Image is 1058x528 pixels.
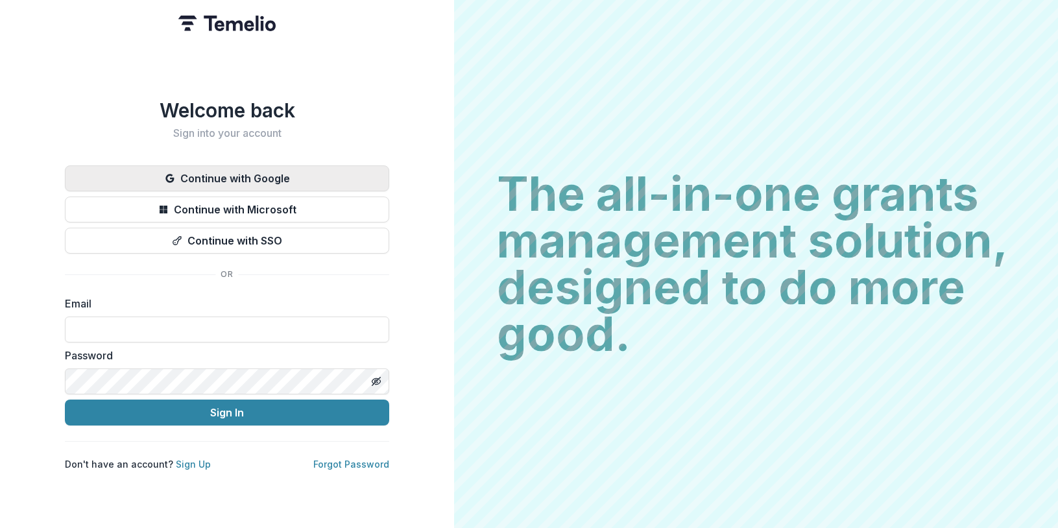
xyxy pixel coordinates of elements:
[65,400,389,426] button: Sign In
[178,16,276,31] img: Temelio
[366,371,387,392] button: Toggle password visibility
[65,348,381,363] label: Password
[65,228,389,254] button: Continue with SSO
[65,197,389,222] button: Continue with Microsoft
[65,99,389,122] h1: Welcome back
[65,165,389,191] button: Continue with Google
[65,296,381,311] label: Email
[313,459,389,470] a: Forgot Password
[65,457,211,471] p: Don't have an account?
[176,459,211,470] a: Sign Up
[65,127,389,139] h2: Sign into your account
